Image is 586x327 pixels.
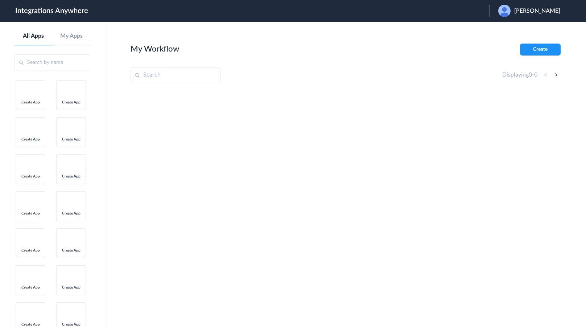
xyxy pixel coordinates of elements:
[15,7,88,15] h1: Integrations Anywhere
[19,322,42,327] span: Create App
[131,44,179,54] h2: My Workflow
[60,211,82,216] span: Create App
[19,285,42,290] span: Create App
[529,72,532,78] span: 0
[19,137,42,142] span: Create App
[502,71,537,78] h4: Displaying -
[514,8,560,15] span: [PERSON_NAME]
[53,33,91,40] a: My Apps
[19,248,42,253] span: Create App
[498,5,511,17] img: user.png
[131,67,220,83] input: Search
[534,72,537,78] span: 0
[19,211,42,216] span: Create App
[60,174,82,179] span: Create App
[15,33,53,40] a: All Apps
[60,248,82,253] span: Create App
[60,137,82,142] span: Create App
[19,100,42,105] span: Create App
[60,322,82,327] span: Create App
[19,174,42,179] span: Create App
[60,100,82,105] span: Create App
[15,54,90,70] input: Search by name
[520,44,561,56] button: Create
[60,285,82,290] span: Create App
